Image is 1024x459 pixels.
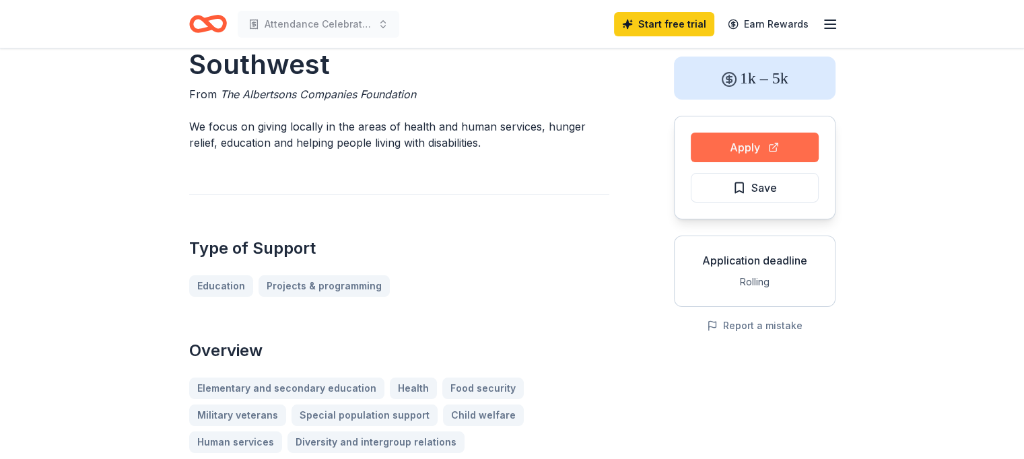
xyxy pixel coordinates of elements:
span: The Albertsons Companies Foundation [220,87,416,101]
a: Home [189,8,227,40]
button: Attendance Celebration [238,11,399,38]
span: Attendance Celebration [265,16,372,32]
a: Earn Rewards [720,12,817,36]
button: Apply [691,133,819,162]
button: Report a mistake [707,318,803,334]
span: Save [751,179,777,197]
div: Rolling [685,274,824,290]
a: Education [189,275,253,297]
div: From [189,86,609,102]
a: Start free trial [614,12,714,36]
div: 1k – 5k [674,57,835,100]
h2: Overview [189,340,609,361]
a: Projects & programming [259,275,390,297]
button: Save [691,173,819,203]
p: We focus on giving locally in the areas of health and human services, hunger relief, education an... [189,118,609,151]
div: Application deadline [685,252,824,269]
h2: Type of Support [189,238,609,259]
